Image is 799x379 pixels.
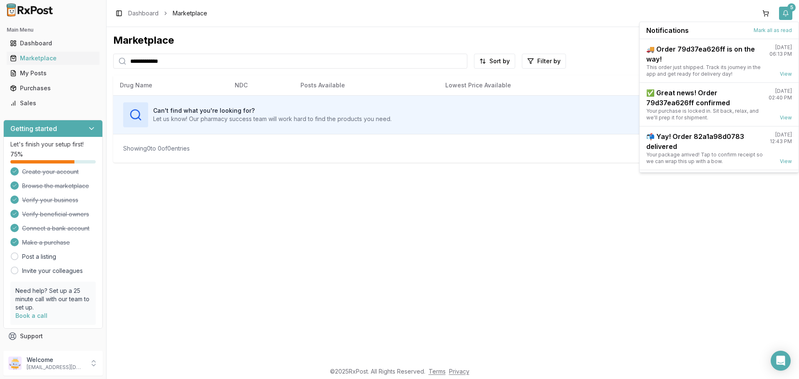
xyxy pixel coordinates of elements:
[3,329,103,344] button: Support
[20,347,48,355] span: Feedback
[10,140,96,149] p: Let's finish your setup first!
[8,357,22,370] img: User avatar
[439,75,637,95] th: Lowest Price Available
[775,131,792,138] div: [DATE]
[7,66,99,81] a: My Posts
[113,34,792,47] div: Marketplace
[474,54,515,69] button: Sort by
[153,107,392,115] h3: Can't find what you're looking for?
[646,25,689,35] span: Notifications
[228,75,294,95] th: NDC
[754,27,792,34] button: Mark all as read
[3,3,57,17] img: RxPost Logo
[3,344,103,359] button: Feedback
[22,238,70,247] span: Make a purchase
[537,57,561,65] span: Filter by
[646,44,763,64] div: 🚚 Order 79d37ea626ff is on the way!
[128,9,159,17] a: Dashboard
[27,356,84,364] p: Welcome
[22,253,56,261] a: Post a listing
[7,96,99,111] a: Sales
[10,69,96,77] div: My Posts
[128,9,207,17] nav: breadcrumb
[7,36,99,51] a: Dashboard
[787,3,796,12] div: 5
[3,37,103,50] button: Dashboard
[771,351,791,371] div: Open Intercom Messenger
[780,158,792,165] a: View
[10,99,96,107] div: Sales
[15,312,47,319] a: Book a call
[3,52,103,65] button: Marketplace
[7,51,99,66] a: Marketplace
[3,97,103,110] button: Sales
[7,81,99,96] a: Purchases
[123,144,190,153] div: Showing 0 to 0 of 0 entries
[775,44,792,51] div: [DATE]
[522,54,566,69] button: Filter by
[22,224,89,233] span: Connect a bank account
[775,88,792,94] div: [DATE]
[646,108,762,121] div: Your purchase is locked in. Sit back, relax, and we'll prep it for shipment.
[646,64,763,77] div: This order just shipped. Track its journey in the app and get ready for delivery day!
[3,82,103,95] button: Purchases
[22,196,78,204] span: Verify your business
[10,84,96,92] div: Purchases
[7,27,99,33] h2: Main Menu
[489,57,510,65] span: Sort by
[10,150,23,159] span: 75 %
[22,210,89,218] span: Verify beneficial owners
[22,182,89,190] span: Browse the marketplace
[646,131,763,151] div: 📬 Yay! Order 82a1a98d0783 delivered
[294,75,439,95] th: Posts Available
[153,115,392,123] p: Let us know! Our pharmacy success team will work hard to find the products you need.
[10,124,57,134] h3: Getting started
[429,368,446,375] a: Terms
[3,67,103,80] button: My Posts
[769,94,792,101] div: 02:40 PM
[769,51,792,57] div: 06:13 PM
[22,267,83,275] a: Invite your colleagues
[646,88,762,108] div: ✅ Great news! Order 79d37ea626ff confirmed
[15,287,91,312] p: Need help? Set up a 25 minute call with our team to set up.
[10,39,96,47] div: Dashboard
[113,75,228,95] th: Drug Name
[779,7,792,20] button: 5
[780,71,792,77] a: View
[173,9,207,17] span: Marketplace
[637,75,792,95] th: Action
[449,368,469,375] a: Privacy
[22,168,79,176] span: Create your account
[27,364,84,371] p: [EMAIL_ADDRESS][DOMAIN_NAME]
[10,54,96,62] div: Marketplace
[646,151,763,165] div: Your package arrived! Tap to confirm receipt so we can wrap this up with a bow.
[780,114,792,121] a: View
[770,138,792,145] div: 12:43 PM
